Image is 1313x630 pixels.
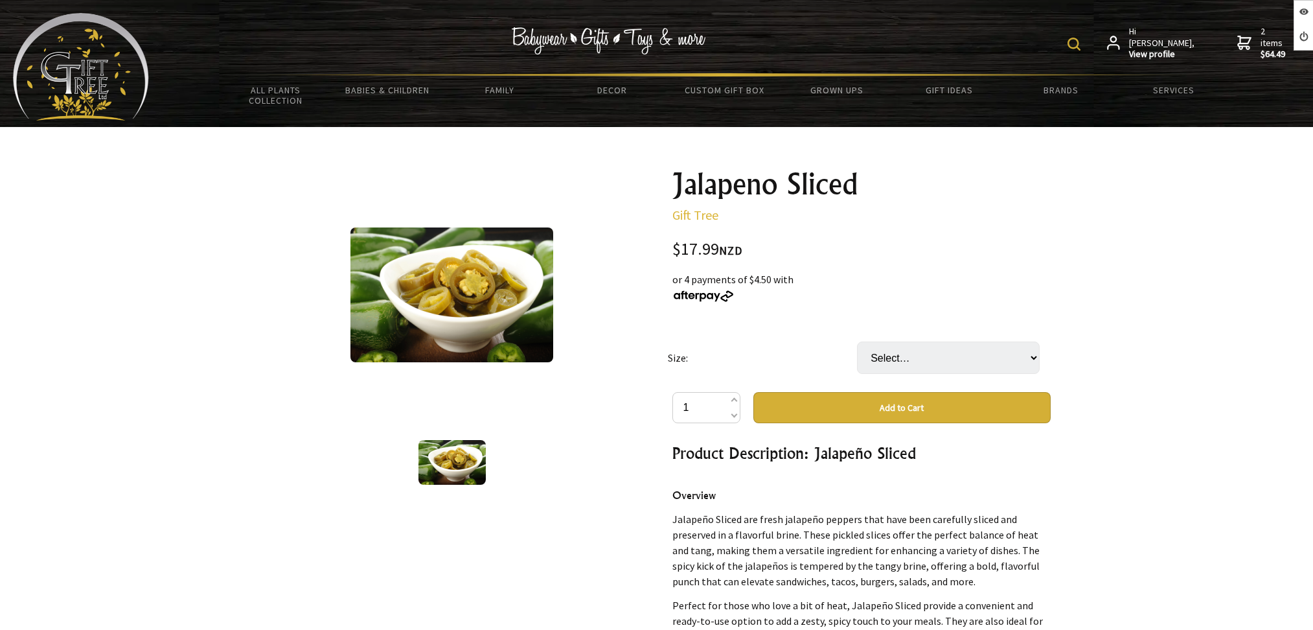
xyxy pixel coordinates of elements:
a: Hi [PERSON_NAME],View profile [1107,26,1196,60]
strong: $64.49 [1261,49,1286,60]
a: Gift Ideas [893,76,1005,104]
a: All Plants Collection [220,76,332,114]
h4: Overview [672,487,1051,504]
div: $17.99 [672,241,1051,259]
div: or 4 payments of $4.50 with [672,272,1051,303]
a: 2 items$64.49 [1237,26,1286,60]
a: Grown Ups [781,76,893,104]
img: Jalapeno Sliced [350,227,553,362]
img: Babywear - Gifts - Toys & more [511,27,705,54]
a: Family [444,76,556,104]
span: 2 items [1261,25,1286,60]
a: Services [1117,76,1229,104]
h3: Product Description: Jalapeño Sliced [672,443,1051,463]
a: Brands [1005,76,1117,104]
img: Babyware - Gifts - Toys and more... [13,13,149,121]
span: NZD [719,243,742,258]
p: Jalapeño Sliced are fresh jalapeño peppers that have been carefully sliced and preserved in a fla... [672,511,1051,589]
img: Jalapeno Sliced [418,440,486,485]
img: Afterpay [672,290,735,302]
h1: Jalapeno Sliced [672,169,1051,200]
a: Custom Gift Box [668,76,781,104]
a: Babies & Children [332,76,444,104]
td: Size: [668,323,857,392]
a: Gift Tree [672,207,718,223]
a: Decor [556,76,668,104]
span: Hi [PERSON_NAME], [1129,26,1196,60]
strong: View profile [1129,49,1196,60]
button: Add to Cart [753,392,1051,423]
img: product search [1068,38,1080,51]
